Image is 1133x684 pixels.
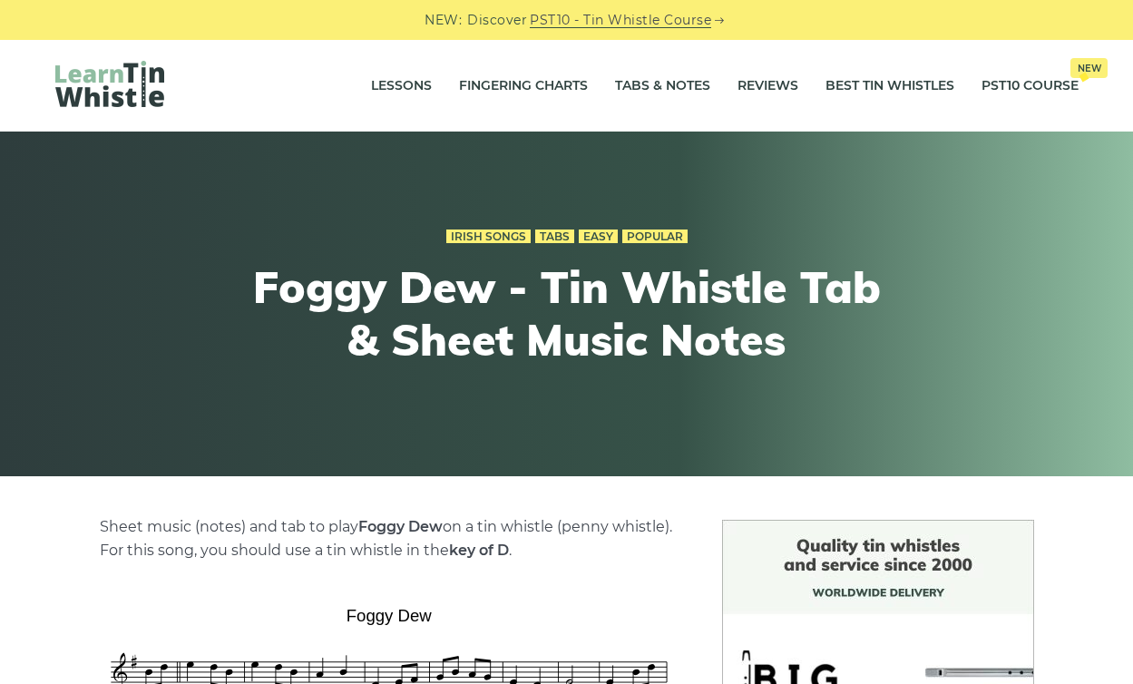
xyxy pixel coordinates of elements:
[100,515,679,562] p: Sheet music (notes) and tab to play on a tin whistle (penny whistle). For this song, you should u...
[371,64,432,109] a: Lessons
[825,64,954,109] a: Best Tin Whistles
[459,64,588,109] a: Fingering Charts
[535,230,574,244] a: Tabs
[446,230,531,244] a: Irish Songs
[579,230,618,244] a: Easy
[982,64,1079,109] a: PST10 CourseNew
[233,261,901,366] h1: Foggy Dew - Tin Whistle Tab & Sheet Music Notes
[737,64,798,109] a: Reviews
[358,518,443,535] strong: Foggy Dew
[1070,58,1108,78] span: New
[449,542,509,559] strong: key of D
[55,61,164,107] img: LearnTinWhistle.com
[622,230,688,244] a: Popular
[615,64,710,109] a: Tabs & Notes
